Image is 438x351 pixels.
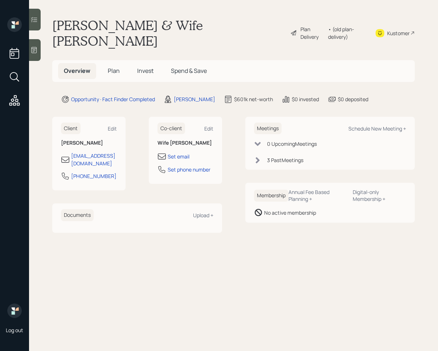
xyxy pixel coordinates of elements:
div: Opportunity · Fact Finder Completed [71,95,155,103]
img: retirable_logo.png [7,303,22,318]
div: $0 deposited [338,95,368,103]
div: Set email [168,153,189,160]
div: Edit [204,125,213,132]
span: Invest [137,67,153,75]
div: • (old plan-delivery) [328,25,366,41]
div: 0 Upcoming Meeting s [267,140,317,148]
div: [PHONE_NUMBER] [71,172,116,180]
span: Overview [64,67,90,75]
div: Plan Delivery [300,25,324,41]
div: Schedule New Meeting + [348,125,406,132]
h6: Client [61,123,81,135]
div: Annual Fee Based Planning + [288,189,347,202]
span: Plan [108,67,120,75]
h6: Meetings [254,123,282,135]
div: Log out [6,327,23,334]
div: [EMAIL_ADDRESS][DOMAIN_NAME] [71,152,117,167]
div: [PERSON_NAME] [174,95,215,103]
span: Spend & Save [171,67,207,75]
div: No active membership [264,209,316,216]
div: Set phone number [168,166,210,173]
div: $601k net-worth [234,95,273,103]
div: Upload + [193,212,213,219]
div: 3 Past Meeting s [267,156,303,164]
div: Kustomer [387,29,410,37]
h6: Documents [61,209,94,221]
div: Edit [108,125,117,132]
h1: [PERSON_NAME] & Wife [PERSON_NAME] [52,17,285,49]
h6: Wife [PERSON_NAME] [157,140,213,146]
div: $0 invested [292,95,319,103]
div: Digital-only Membership + [353,189,406,202]
h6: [PERSON_NAME] [61,140,117,146]
h6: Co-client [157,123,185,135]
h6: Membership [254,190,288,202]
